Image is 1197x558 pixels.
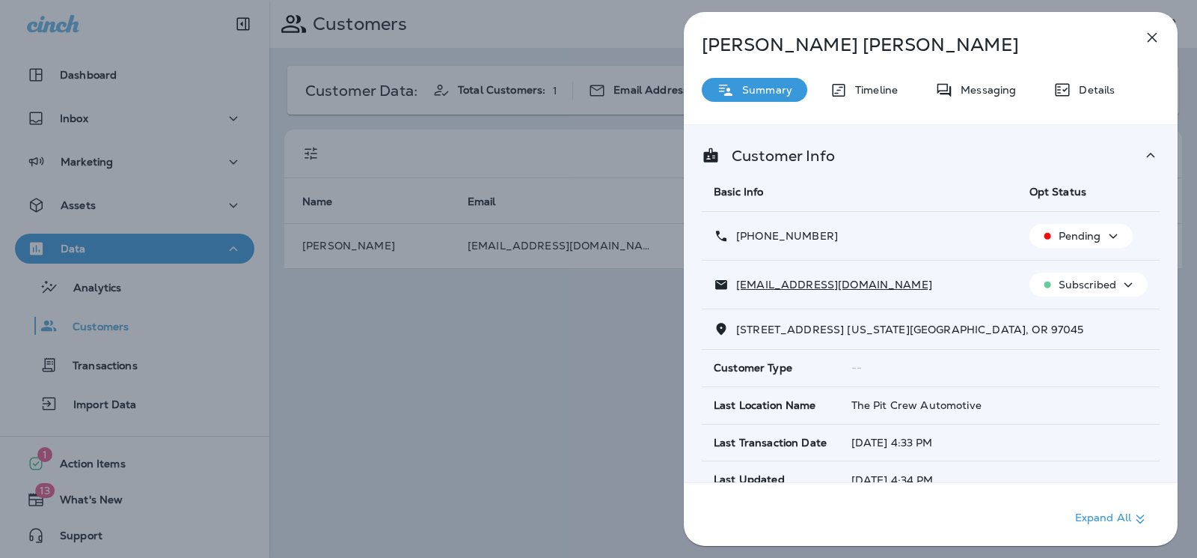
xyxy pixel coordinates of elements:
[729,230,838,242] p: [PHONE_NUMBER]
[735,84,792,96] p: Summary
[1029,273,1148,297] button: Subscribed
[729,279,932,291] p: [EMAIL_ADDRESS][DOMAIN_NAME]
[714,362,792,374] span: Customer Type
[714,185,763,198] span: Basic Info
[736,323,1084,336] span: [STREET_ADDRESS] [US_STATE][GEOGRAPHIC_DATA], OR 97045
[1071,84,1115,96] p: Details
[720,150,835,162] p: Customer Info
[851,398,982,412] span: The Pit Crew Automotive
[1069,506,1155,533] button: Expand All
[1029,224,1133,248] button: Pending
[953,84,1016,96] p: Messaging
[714,399,816,412] span: Last Location Name
[714,473,785,486] span: Last Updated
[1059,230,1101,242] p: Pending
[851,361,862,374] span: --
[851,436,933,449] span: [DATE] 4:33 PM
[851,473,934,487] span: [DATE] 4:34 PM
[1075,510,1149,528] p: Expand All
[848,84,898,96] p: Timeline
[1029,185,1086,198] span: Opt Status
[1059,279,1116,291] p: Subscribed
[702,34,1110,55] p: [PERSON_NAME] [PERSON_NAME]
[714,437,827,449] span: Last Transaction Date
